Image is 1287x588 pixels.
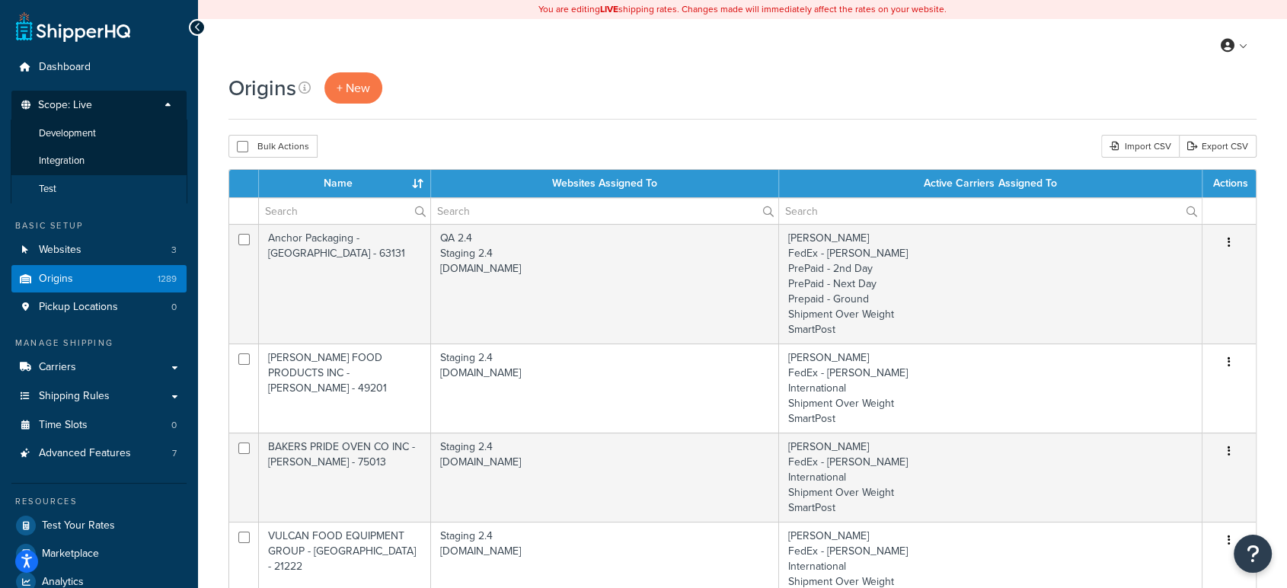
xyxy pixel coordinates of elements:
th: Name : activate to sort column ascending [259,170,431,197]
a: Carriers [11,353,187,382]
li: Test [11,175,187,203]
span: Development [39,127,96,140]
li: Websites [11,236,187,264]
span: Test [39,183,56,196]
li: Origins [11,265,187,293]
span: Scope: Live [38,99,92,112]
li: Time Slots [11,411,187,439]
span: Advanced Features [39,447,131,460]
span: Websites [39,244,81,257]
div: Import CSV [1101,135,1179,158]
td: QA 2.4 Staging 2.4 [DOMAIN_NAME] [431,224,778,344]
th: Actions [1202,170,1256,197]
span: Dashboard [39,61,91,74]
span: Origins [39,273,73,286]
button: Bulk Actions [228,135,318,158]
span: + New [337,79,370,97]
td: [PERSON_NAME] FedEx - [PERSON_NAME] PrePaid - 2nd Day PrePaid - Next Day Prepaid - Ground Shipmen... [779,224,1202,344]
td: Staging 2.4 [DOMAIN_NAME] [431,433,778,522]
span: Pickup Locations [39,301,118,314]
span: 3 [171,244,177,257]
b: LIVE [600,2,618,16]
div: Manage Shipping [11,337,187,350]
a: Marketplace [11,540,187,567]
a: Pickup Locations 0 [11,293,187,321]
a: Export CSV [1179,135,1257,158]
a: ShipperHQ Home [16,11,130,42]
a: Websites 3 [11,236,187,264]
span: Marketplace [42,548,99,561]
span: 0 [171,419,177,432]
h1: Origins [228,73,296,103]
div: Basic Setup [11,219,187,232]
a: Test Your Rates [11,512,187,539]
span: Carriers [39,361,76,374]
input: Search [431,198,778,224]
span: 1289 [158,273,177,286]
td: [PERSON_NAME] FOOD PRODUCTS INC - [PERSON_NAME] - 49201 [259,344,431,433]
a: Shipping Rules [11,382,187,411]
input: Search [259,198,430,224]
th: Active Carriers Assigned To [779,170,1202,197]
li: Integration [11,147,187,175]
input: Search [779,198,1202,224]
span: Integration [39,155,85,168]
td: BAKERS PRIDE OVEN CO INC - [PERSON_NAME] - 75013 [259,433,431,522]
span: Shipping Rules [39,390,110,403]
a: Dashboard [11,53,187,81]
a: + New [324,72,382,104]
span: Time Slots [39,419,88,432]
li: Development [11,120,187,148]
li: Pickup Locations [11,293,187,321]
a: Origins 1289 [11,265,187,293]
a: Time Slots 0 [11,411,187,439]
td: [PERSON_NAME] FedEx - [PERSON_NAME] International Shipment Over Weight SmartPost [779,344,1202,433]
div: Resources [11,495,187,508]
td: [PERSON_NAME] FedEx - [PERSON_NAME] International Shipment Over Weight SmartPost [779,433,1202,522]
span: 0 [171,301,177,314]
a: Advanced Features 7 [11,439,187,468]
td: Staging 2.4 [DOMAIN_NAME] [431,344,778,433]
span: 7 [172,447,177,460]
th: Websites Assigned To [431,170,778,197]
span: Test Your Rates [42,519,115,532]
button: Open Resource Center [1234,535,1272,573]
td: Anchor Packaging - [GEOGRAPHIC_DATA] - 63131 [259,224,431,344]
li: Advanced Features [11,439,187,468]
